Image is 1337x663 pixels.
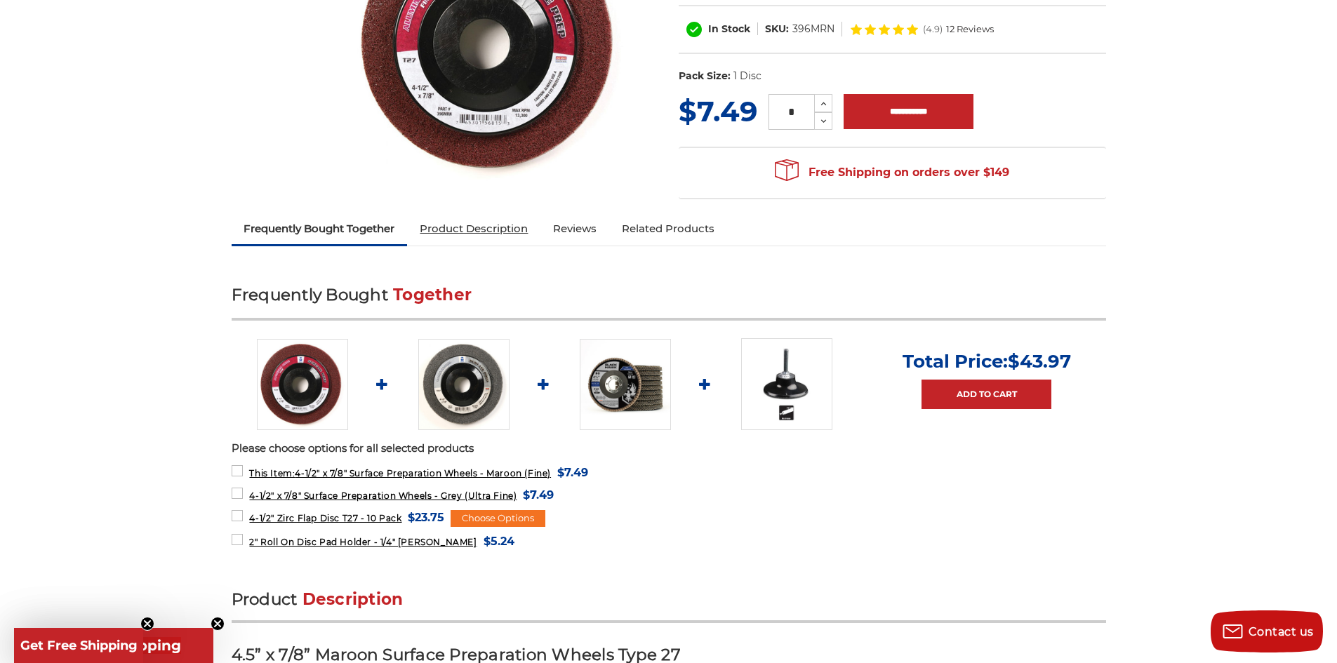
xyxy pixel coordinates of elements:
dd: 1 Disc [733,69,761,83]
span: Product [232,589,298,609]
span: $7.49 [523,485,554,504]
span: (4.9) [923,25,943,34]
a: Add to Cart [922,380,1051,409]
a: Related Products [609,213,727,244]
span: Free Shipping on orders over $149 [775,159,1009,187]
span: 12 Reviews [946,25,994,34]
a: Reviews [540,213,609,244]
span: Frequently Bought [232,285,388,304]
dt: Pack Size: [679,69,731,83]
span: 4-1/2" x 7/8" Surface Preparation Wheels - Grey (Ultra Fine) [249,490,517,501]
span: $7.49 [679,94,757,128]
strong: This Item: [249,468,295,478]
span: $5.24 [484,532,514,551]
span: 2" Roll On Disc Pad Holder - 1/4" [PERSON_NAME] [249,537,477,547]
span: $43.97 [1008,350,1071,373]
div: Get Free ShippingClose teaser [14,628,143,663]
span: Together [393,285,472,304]
img: Maroon Surface Prep Disc [257,339,348,430]
span: 4-1/2" x 7/8" Surface Preparation Wheels - Maroon (Fine) [249,468,551,478]
div: Choose Options [451,510,545,527]
p: Please choose options for all selected products [232,441,1106,457]
dd: 396MRN [792,22,834,36]
span: 4-1/2" Zirc Flap Disc T27 - 10 Pack [249,513,401,523]
button: Contact us [1211,610,1323,652]
span: Get Free Shipping [20,638,138,653]
dt: SKU: [765,22,789,36]
button: Close teaser [140,617,154,631]
span: $7.49 [557,463,588,482]
p: Total Price: [903,350,1071,373]
span: Description [302,589,404,609]
button: Close teaser [211,617,225,631]
a: Frequently Bought Together [232,213,408,244]
span: Contact us [1249,625,1314,638]
span: $23.75 [408,508,444,527]
span: In Stock [708,22,750,35]
div: Get Free ShippingClose teaser [14,628,213,663]
a: Product Description [407,213,540,244]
